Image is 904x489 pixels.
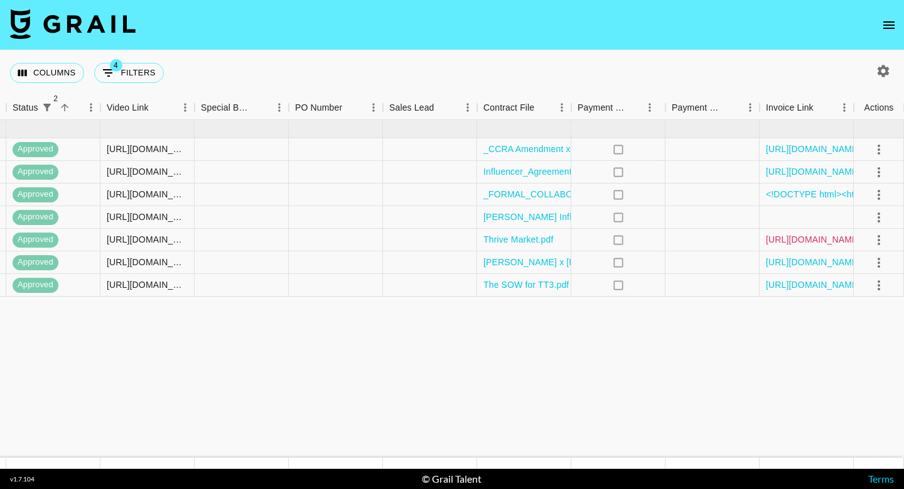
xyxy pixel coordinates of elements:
span: approved [13,189,58,201]
a: Thrive Market.pdf [483,233,553,246]
div: https://www.tiktok.com/@.valeriacenteno/video/7554981314043088159?lang=en [107,211,188,223]
div: Actions [864,96,894,120]
div: Actions [854,96,904,120]
span: approved [13,256,58,268]
button: Menu [741,98,760,117]
button: Menu [176,98,195,117]
a: [URL][DOMAIN_NAME] [766,143,861,155]
div: Contract File [483,96,534,120]
button: Menu [458,98,477,117]
div: Invoice Link [760,96,854,120]
span: approved [13,166,58,178]
div: Sales Lead [383,96,477,120]
div: v 1.7.104 [10,475,35,483]
div: Invoice Link [766,96,814,120]
div: https://www.tiktok.com/@sarcar_/video/7552782838081277239?lang=en [107,278,188,291]
button: Menu [552,98,571,117]
a: [PERSON_NAME] x [PERSON_NAME] September Feel Good Fleece 2025 Agreement.docx [483,256,850,268]
button: Menu [82,98,100,117]
div: Payment Sent [578,96,627,120]
div: https://www.tiktok.com/@.valeriacenteno/video/7555665695489428767 [107,256,188,268]
div: https://www.instagram.com/p/DOPI4xTkiWO/ [107,165,188,178]
button: select merge strategy [868,162,890,183]
span: 2 [50,92,62,105]
a: Terms [868,473,894,485]
a: _FORMAL_COLLABORATION_AGREEMENT_Smile&Shine- sarcar_-_TikTok .docx.pdf [483,188,832,201]
button: Menu [640,98,659,117]
span: approved [13,234,58,246]
button: Show filters [94,63,164,83]
button: select merge strategy [868,207,890,228]
span: approved [13,279,58,291]
button: Sort [723,99,741,116]
button: Sort [149,99,166,116]
div: Special Booking Type [201,96,252,120]
div: Video Link [107,96,149,120]
div: PO Number [295,96,342,120]
div: Payment Sent Date [665,96,760,120]
a: The SOW for TT3.pdf [483,278,569,291]
button: Sort [342,99,360,116]
button: select merge strategy [868,229,890,251]
button: Show filters [38,99,56,116]
div: https://www.tiktok.com/@emmaseabourn/video/7522293604082126111 [107,233,188,246]
button: Sort [814,99,831,116]
div: © Grail Talent [422,473,482,485]
button: select merge strategy [868,139,890,160]
a: [URL][DOMAIN_NAME] [766,165,861,178]
a: [URL][DOMAIN_NAME] [766,233,861,246]
button: Sort [627,99,644,116]
a: Influencer_Agreement_(Valeria_Centeno_(va1eri.pdf [483,165,694,178]
span: 4 [110,59,122,72]
button: Sort [252,99,270,116]
div: https://www.instagram.com/p/DPLDB5bAN4e/ [107,188,188,201]
a: [URL][DOMAIN_NAME] [766,278,861,291]
div: Contract File [477,96,571,120]
span: approved [13,211,58,223]
button: Menu [364,98,383,117]
button: Sort [434,99,452,116]
div: Video Link [100,96,195,120]
a: _CCRA Amendment x Blue Lizard Paid Usage Opportunity xsarcar_ x Summer wave 2.pdf [483,143,842,155]
div: https://www.instagram.com/p/DOEJyEiAATI/?img_index=1 [107,143,188,155]
button: Menu [270,98,289,117]
div: Special Booking Type [195,96,289,120]
span: approved [13,143,58,155]
button: select merge strategy [868,184,890,206]
button: select merge strategy [868,275,890,296]
div: Payment Sent [571,96,665,120]
a: [PERSON_NAME] Influencer Authorization Agreement for Lulus.docx [483,211,758,223]
div: Payment Sent Date [672,96,723,120]
img: Grail Talent [10,9,136,39]
button: Menu [835,98,854,117]
a: [URL][DOMAIN_NAME] [766,256,861,268]
button: select merge strategy [868,252,890,273]
button: Sort [534,99,552,116]
button: Select columns [10,63,84,83]
div: 2 active filters [38,99,56,116]
button: open drawer [876,13,901,38]
div: Sales Lead [389,96,434,120]
div: PO Number [289,96,383,120]
button: Sort [56,99,73,116]
div: Status [6,96,100,120]
div: Status [13,96,38,120]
